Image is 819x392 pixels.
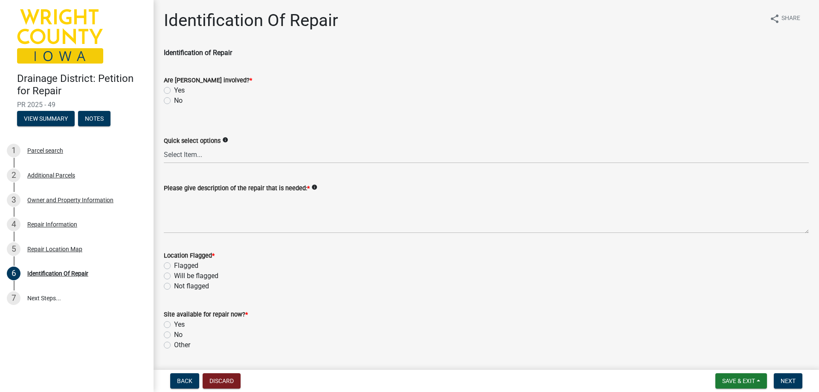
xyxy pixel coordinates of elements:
[7,242,20,256] div: 5
[7,291,20,305] div: 7
[174,281,209,291] label: Not flagged
[7,168,20,182] div: 2
[7,267,20,280] div: 6
[222,137,228,143] i: info
[78,111,110,126] button: Notes
[781,377,796,384] span: Next
[164,138,221,144] label: Quick select options
[17,116,75,122] wm-modal-confirm: Summary
[311,184,317,190] i: info
[715,373,767,389] button: Save & Exit
[17,111,75,126] button: View Summary
[203,373,241,389] button: Discard
[174,330,183,340] label: No
[770,14,780,24] i: share
[27,148,63,154] div: Parcel search
[164,312,248,318] label: Site available for repair now?
[174,319,185,330] label: Yes
[27,270,88,276] div: Identification Of Repair
[7,218,20,231] div: 4
[174,261,198,271] label: Flagged
[27,246,82,252] div: Repair Location Map
[27,197,113,203] div: Owner and Property Information
[17,73,147,97] h4: Drainage District: Petition for Repair
[17,9,103,64] img: Wright County, Iowa
[7,144,20,157] div: 1
[164,10,338,31] h1: Identification Of Repair
[17,101,136,109] span: PR 2025 - 49
[78,116,110,122] wm-modal-confirm: Notes
[174,96,183,106] label: No
[722,377,755,384] span: Save & Exit
[174,340,190,350] label: Other
[27,172,75,178] div: Additional Parcels
[781,14,800,24] span: Share
[164,253,215,259] label: Location Flagged
[170,373,199,389] button: Back
[27,221,77,227] div: Repair Information
[177,377,192,384] span: Back
[164,186,310,192] label: Please give description of the repair that is needed:
[174,271,218,281] label: Will be flagged
[174,85,185,96] label: Yes
[763,10,807,27] button: shareShare
[164,49,232,57] strong: Identification of Repair
[164,78,252,84] label: Are [PERSON_NAME] involved?
[774,373,802,389] button: Next
[7,193,20,207] div: 3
